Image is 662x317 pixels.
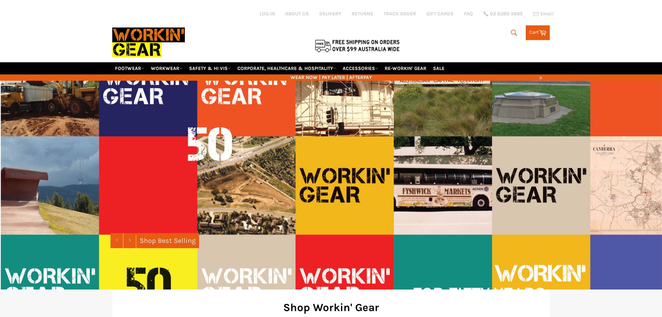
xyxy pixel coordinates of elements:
[136,233,199,248] a: Shop Best Selling
[148,62,185,74] a: WORKWEAR
[533,11,554,17] a: Email
[260,11,275,17] a: Log in
[112,62,147,74] a: FOOTWEAR
[112,23,185,62] img: Workin Gear leaders in Workwear, Safety Boots, PPE, Uniforms. Australia's No.1 in Workwear
[490,11,523,16] span: 02 6280 5885
[235,62,339,74] a: CORPORATE, HEALTHCARE & HOSPITALITY
[112,74,550,81] span: WEAR NOW | PAY LATER | AFTERPAY
[285,10,309,17] a: ABOUT US
[314,38,401,53] img: Flat $9.95 shipping Australia wide
[123,300,540,315] h2: Shop Workin' Gear
[483,11,523,16] a: 02 6280 5885
[430,62,447,74] a: SALE
[382,62,429,74] a: RE-WORKIN' GEAR
[319,10,341,17] a: DELIVERY
[540,11,554,16] span: Email
[352,10,373,17] a: RETURNS
[426,10,453,17] a: GIFT CARDS
[526,25,550,40] a: Cart
[464,10,473,17] a: FAQ
[384,10,416,17] a: TRACK ORDER
[340,62,381,74] a: ACCESSORIES
[186,62,234,74] a: SAFETY & HI VIS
